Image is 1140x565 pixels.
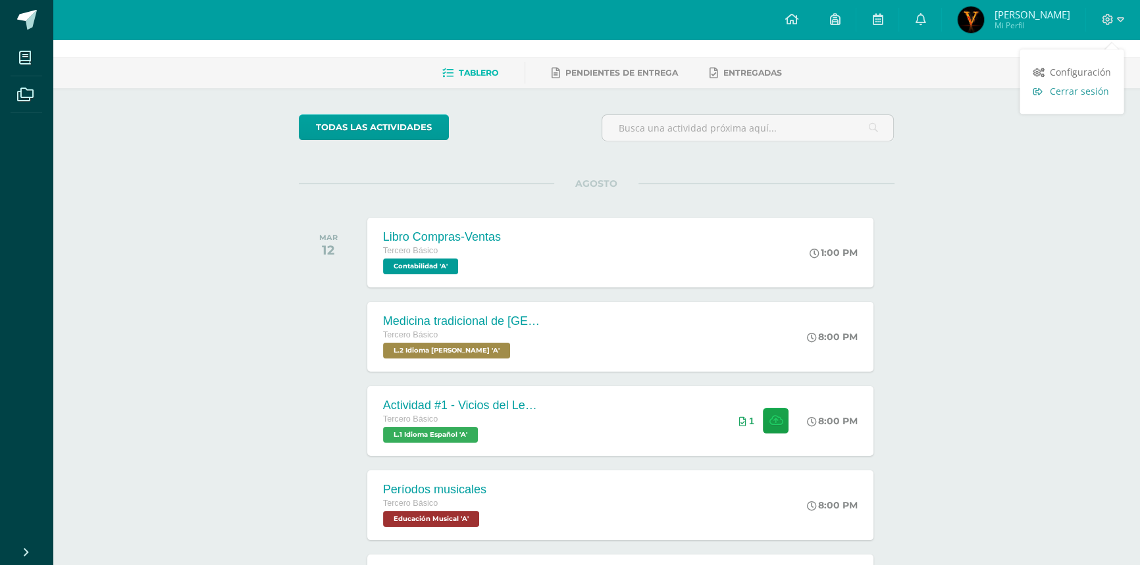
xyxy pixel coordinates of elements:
[383,314,541,328] div: Medicina tradicional de [GEOGRAPHIC_DATA]
[739,416,754,426] div: Archivos entregados
[442,62,498,84] a: Tablero
[319,233,338,242] div: MAR
[383,483,486,497] div: Períodos musicales
[807,331,858,343] div: 8:00 PM
[319,242,338,258] div: 12
[299,114,449,140] a: todas las Actividades
[552,62,678,84] a: Pendientes de entrega
[383,246,438,255] span: Tercero Básico
[383,499,438,508] span: Tercero Básico
[383,343,510,358] span: L.2 Idioma Maya Kaqchikel 'A'
[807,415,858,427] div: 8:00 PM
[710,62,782,84] a: Entregadas
[383,258,458,274] span: Contabilidad 'A'
[749,416,754,426] span: 1
[1020,82,1124,101] a: Cerrar sesión
[459,68,498,78] span: Tablero
[1020,62,1124,82] a: Configuración
[383,230,501,244] div: Libro Compras-Ventas
[602,115,894,141] input: Busca una actividad próxima aquí...
[958,7,984,33] img: d1557eb7ee3b9b277aefc94b87e0bee5.png
[1049,66,1110,78] span: Configuración
[383,511,479,527] span: Educación Musical 'A'
[383,399,541,412] div: Actividad #1 - Vicios del LenguaJe
[994,8,1070,21] span: [PERSON_NAME]
[383,427,478,443] span: L.1 Idioma Español 'A'
[565,68,678,78] span: Pendientes de entrega
[807,499,858,511] div: 8:00 PM
[554,178,638,189] span: AGOSTO
[994,20,1070,31] span: Mi Perfil
[1049,85,1108,97] span: Cerrar sesión
[383,330,438,339] span: Tercero Básico
[810,247,858,258] div: 1:00 PM
[383,414,438,424] span: Tercero Básico
[723,68,782,78] span: Entregadas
